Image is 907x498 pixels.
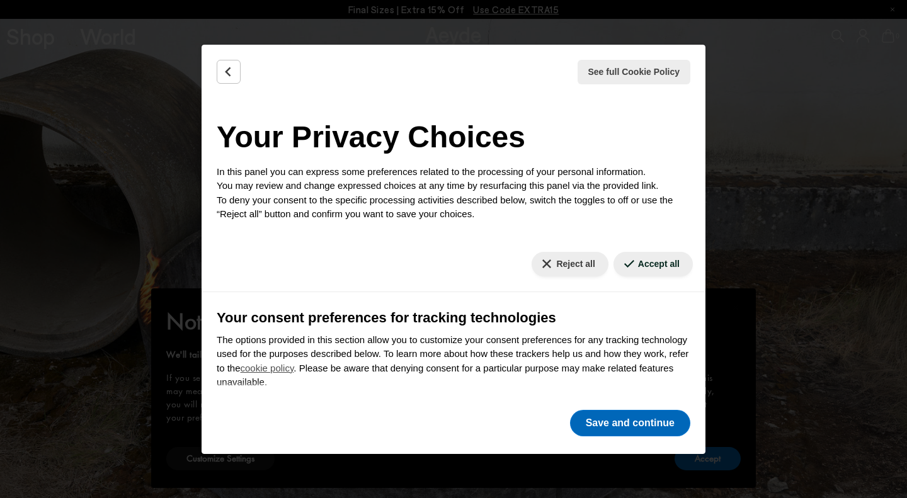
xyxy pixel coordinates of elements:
span: See full Cookie Policy [588,65,680,79]
p: The options provided in this section allow you to customize your consent preferences for any trac... [217,333,690,390]
button: Reject all [532,252,608,276]
button: Save and continue [570,410,690,436]
h3: Your consent preferences for tracking technologies [217,307,690,328]
button: Accept all [613,252,693,276]
button: See full Cookie Policy [578,60,691,84]
p: In this panel you can express some preferences related to the processing of your personal informa... [217,165,690,222]
a: cookie policy - link opens in a new tab [241,363,294,373]
h2: Your Privacy Choices [217,115,690,160]
button: Back [217,60,241,84]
